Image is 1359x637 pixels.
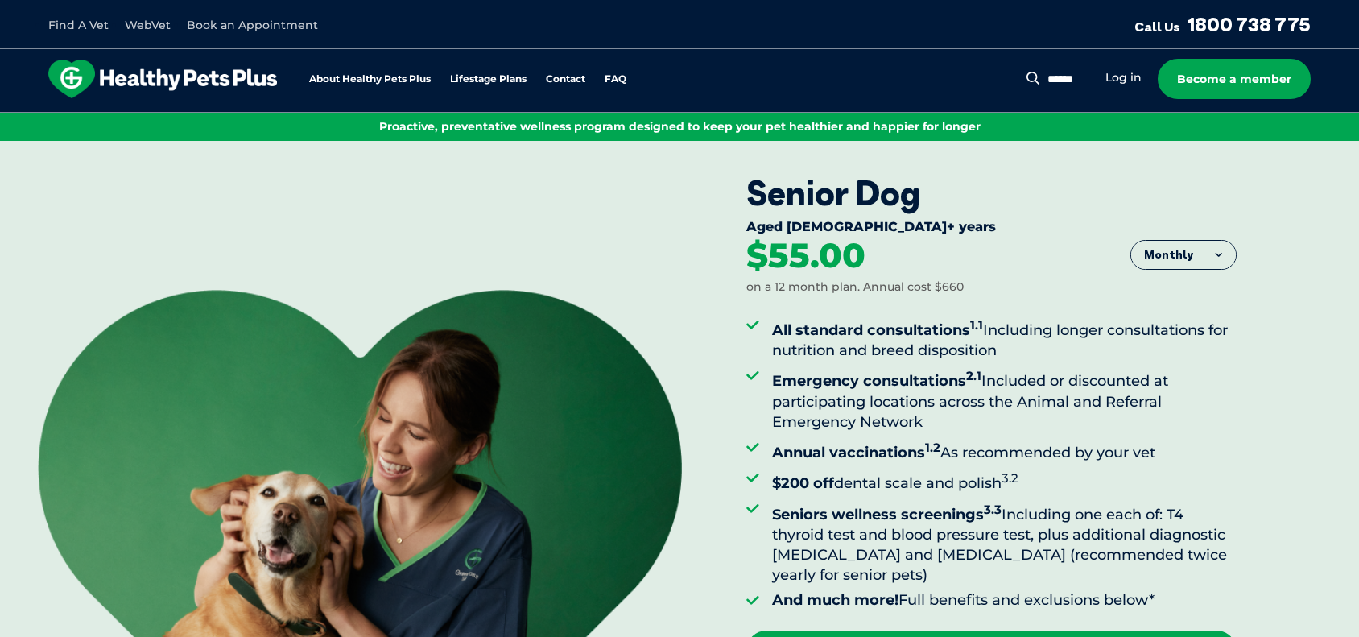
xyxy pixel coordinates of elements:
button: Monthly [1131,241,1236,270]
sup: 2.1 [966,368,981,383]
strong: And much more! [772,591,898,609]
strong: Annual vaccinations [772,444,940,461]
a: WebVet [125,18,171,32]
img: hpp-logo [48,60,277,98]
li: Full benefits and exclusions below* [772,590,1237,610]
li: As recommended by your vet [772,437,1237,463]
li: Including longer consultations for nutrition and breed disposition [772,315,1237,361]
a: Become a member [1158,59,1311,99]
div: $55.00 [746,238,865,274]
strong: $200 off [772,474,834,492]
div: on a 12 month plan. Annual cost $660 [746,279,964,296]
div: Aged [DEMOGRAPHIC_DATA]+ years [746,219,1237,238]
li: dental scale and polish [772,468,1237,494]
sup: 3.3 [984,502,1002,517]
a: About Healthy Pets Plus [309,74,431,85]
strong: Emergency consultations [772,372,981,390]
a: Find A Vet [48,18,109,32]
sup: 1.1 [970,317,983,333]
strong: Seniors wellness screenings [772,506,1002,523]
strong: All standard consultations [772,321,983,339]
a: Book an Appointment [187,18,318,32]
a: Call Us1800 738 775 [1134,12,1311,36]
span: Call Us [1134,19,1180,35]
a: Log in [1105,70,1142,85]
div: Senior Dog [746,173,1237,213]
sup: 1.2 [925,440,940,455]
a: Contact [546,74,585,85]
a: Lifestage Plans [450,74,527,85]
li: Included or discounted at participating locations across the Animal and Referral Emergency Network [772,366,1237,432]
a: FAQ [605,74,626,85]
li: Including one each of: T4 thyroid test and blood pressure test, plus additional diagnostic [MEDIC... [772,499,1237,586]
sup: 3.2 [1002,470,1018,486]
span: Proactive, preventative wellness program designed to keep your pet healthier and happier for longer [379,119,981,134]
button: Search [1023,70,1043,86]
